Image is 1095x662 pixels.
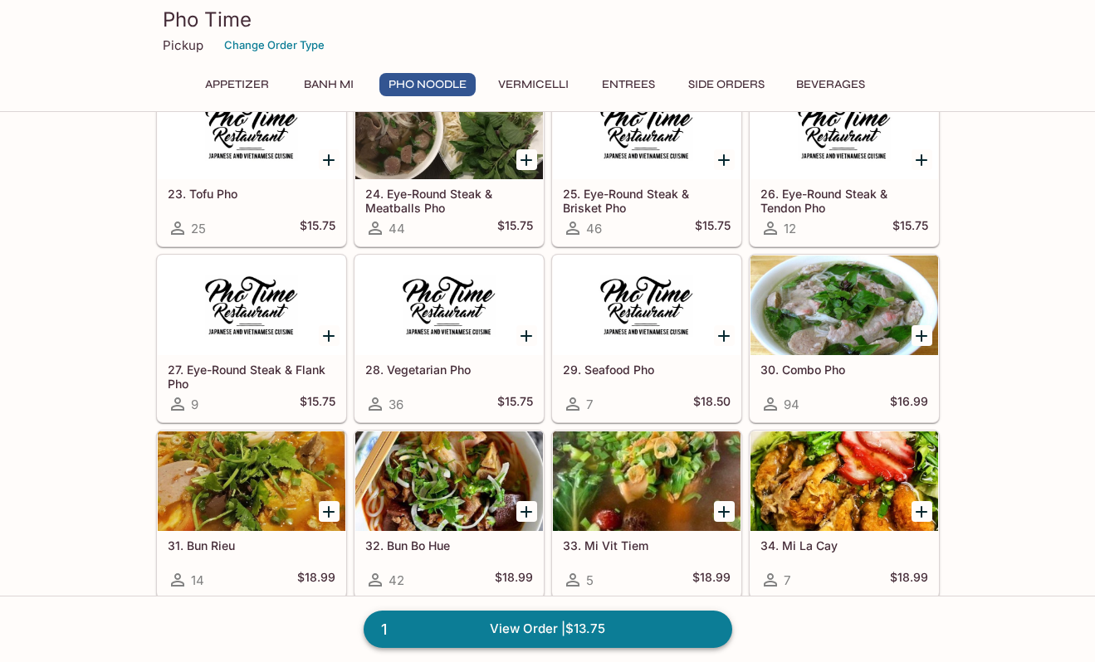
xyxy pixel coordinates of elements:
a: 27. Eye-Round Steak & Flank Pho9$15.75 [157,255,346,422]
a: 31. Bun Rieu14$18.99 [157,431,346,598]
h3: Pho Time [163,7,933,32]
a: 1View Order |$13.75 [364,611,732,647]
button: Banh Mi [291,73,366,96]
a: 32. Bun Bo Hue42$18.99 [354,431,544,598]
span: 12 [784,221,796,236]
div: 24. Eye-Round Steak & Meatballs Pho [355,80,543,179]
h5: $15.75 [892,218,928,238]
h5: 32. Bun Bo Hue [365,538,533,552]
button: Side Orders [679,73,774,96]
button: Change Order Type [217,32,332,58]
a: 24. Eye-Round Steak & Meatballs Pho44$15.75 [354,79,544,246]
a: 34. Mi La Cay7$18.99 [750,431,939,598]
h5: 23. Tofu Pho [168,187,335,201]
h5: 33. Mi Vit Tiem [563,538,731,552]
span: 1 [371,618,397,641]
div: 31. Bun Rieu [158,431,345,531]
a: 28. Vegetarian Pho36$15.75 [354,255,544,422]
button: Add 26. Eye-Round Steak & Tendon Pho [912,149,932,170]
h5: 29. Seafood Pho [563,363,731,377]
button: Entrees [591,73,666,96]
span: 36 [389,397,403,412]
h5: 27. Eye-Round Steak & Flank Pho [168,363,335,390]
div: 32. Bun Bo Hue [355,431,543,531]
button: Add 27. Eye-Round Steak & Flank Pho [319,325,340,346]
span: 42 [389,572,404,588]
button: Add 24. Eye-Round Steak & Meatballs Pho [516,149,537,170]
div: 28. Vegetarian Pho [355,256,543,355]
div: 33. Mi Vit Tiem [553,431,741,531]
span: 46 [586,221,602,236]
button: Pho Noodle [379,73,476,96]
button: Vermicelli [489,73,578,96]
button: Add 28. Vegetarian Pho [516,325,537,346]
h5: $15.75 [300,394,335,414]
h5: $15.75 [497,218,533,238]
h5: 26. Eye-Round Steak & Tendon Pho [760,187,928,214]
h5: 30. Combo Pho [760,363,928,377]
a: 26. Eye-Round Steak & Tendon Pho12$15.75 [750,79,939,246]
h5: 28. Vegetarian Pho [365,363,533,377]
button: Add 30. Combo Pho [912,325,932,346]
span: 5 [586,572,594,588]
span: 44 [389,221,405,236]
h5: $15.75 [300,218,335,238]
h5: $18.99 [692,570,731,590]
button: Add 23. Tofu Pho [319,149,340,170]
button: Add 34. Mi La Cay [912,501,932,522]
div: 29. Seafood Pho [553,256,741,355]
span: 25 [191,221,206,236]
span: 9 [191,397,198,412]
h5: 25. Eye-Round Steak & Brisket Pho [563,187,731,214]
div: 27. Eye-Round Steak & Flank Pho [158,256,345,355]
span: 7 [586,397,593,412]
button: Add 25. Eye-Round Steak & Brisket Pho [714,149,735,170]
span: 14 [191,572,204,588]
p: Pickup [163,37,203,53]
a: 30. Combo Pho94$16.99 [750,255,939,422]
button: Appetizer [196,73,278,96]
a: 25. Eye-Round Steak & Brisket Pho46$15.75 [552,79,741,246]
span: 7 [784,572,790,588]
h5: $18.99 [495,570,533,590]
div: 34. Mi La Cay [750,431,938,531]
div: 26. Eye-Round Steak & Tendon Pho [750,80,938,179]
button: Add 29. Seafood Pho [714,325,735,346]
h5: $18.50 [693,394,731,414]
span: 94 [784,397,799,412]
button: Beverages [787,73,874,96]
a: 23. Tofu Pho25$15.75 [157,79,346,246]
button: Add 32. Bun Bo Hue [516,501,537,522]
h5: $16.99 [890,394,928,414]
div: 30. Combo Pho [750,256,938,355]
button: Add 33. Mi Vit Tiem [714,501,735,522]
h5: 24. Eye-Round Steak & Meatballs Pho [365,187,533,214]
h5: 34. Mi La Cay [760,538,928,552]
h5: $15.75 [497,394,533,414]
div: 25. Eye-Round Steak & Brisket Pho [553,80,741,179]
h5: $18.99 [890,570,928,590]
button: Add 31. Bun Rieu [319,501,340,522]
a: 33. Mi Vit Tiem5$18.99 [552,431,741,598]
h5: $15.75 [695,218,731,238]
div: 23. Tofu Pho [158,80,345,179]
h5: 31. Bun Rieu [168,538,335,552]
h5: $18.99 [297,570,335,590]
a: 29. Seafood Pho7$18.50 [552,255,741,422]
